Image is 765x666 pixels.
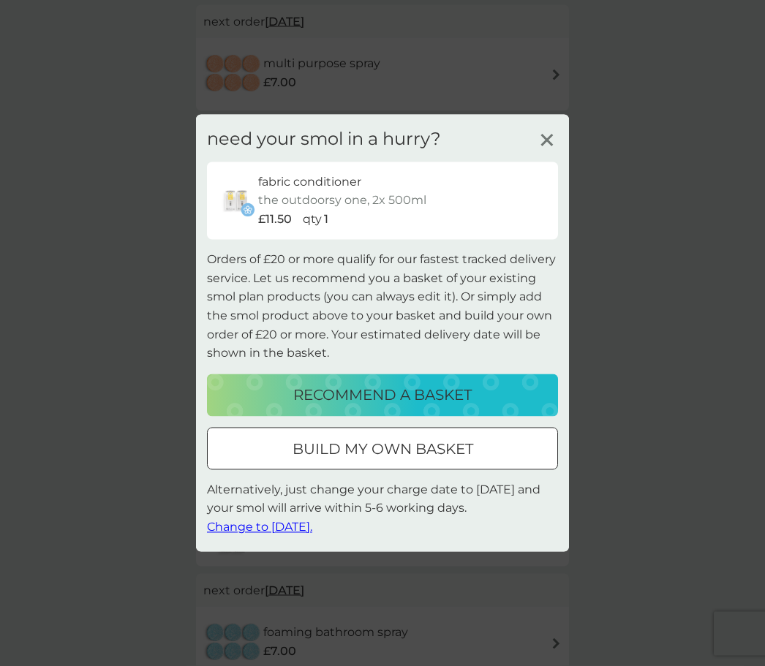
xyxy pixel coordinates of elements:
p: Orders of £20 or more qualify for our fastest tracked delivery service. Let us recommend you a ba... [207,251,558,363]
button: Change to [DATE]. [207,518,312,537]
p: qty [303,211,322,230]
p: recommend a basket [293,384,472,407]
p: the outdoorsy one, 2x 500ml [258,192,426,211]
button: recommend a basket [207,374,558,417]
p: fabric conditioner [258,173,361,192]
span: Change to [DATE]. [207,521,312,534]
p: £11.50 [258,211,292,230]
p: 1 [324,211,328,230]
p: Alternatively, just change your charge date to [DATE] and your smol will arrive within 5-6 workin... [207,481,558,537]
p: build my own basket [293,438,473,461]
h3: need your smol in a hurry? [207,129,441,150]
button: build my own basket [207,428,558,470]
